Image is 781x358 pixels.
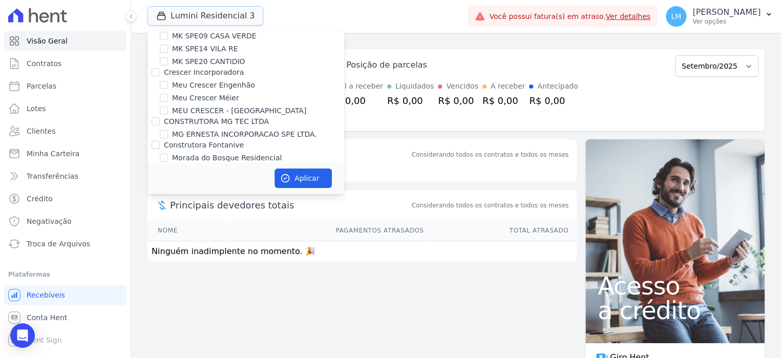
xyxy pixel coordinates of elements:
label: MK SPE20 CANTIDIO [172,56,245,67]
a: Negativação [4,211,126,231]
div: Plataformas [8,268,122,281]
a: Minha Carteira [4,143,126,164]
span: Principais devedores totais [170,198,410,212]
span: LM [671,13,681,20]
label: Meu Crescer Engenhão [172,80,255,91]
td: Ninguém inadimplente no momento. 🎉 [147,241,577,262]
div: R$ 0,00 [387,94,434,108]
span: Conta Hent [27,312,67,323]
div: Total a receber [330,81,383,92]
span: Negativação [27,216,72,226]
label: CONSTRUTORA MG TEC LTDA [164,117,269,125]
span: Lotes [27,103,46,114]
button: LM [PERSON_NAME] Ver opções [658,2,781,31]
span: Troca de Arquivos [27,239,90,249]
a: Clientes [4,121,126,141]
span: Contratos [27,58,61,69]
div: Vencidos [446,81,478,92]
span: Acesso [598,273,752,298]
th: Total Atrasado [424,220,577,241]
button: Lumini Residencial 3 [147,6,263,26]
th: Pagamentos Atrasados [224,220,425,241]
label: MK SPE14 VILA RE [172,44,238,54]
label: Construtora Fontanive [164,141,244,149]
a: Troca de Arquivos [4,234,126,254]
a: Recebíveis [4,285,126,305]
div: Open Intercom Messenger [10,323,35,348]
label: MG ERNESTA INCORPORACAO SPE LTDA. [172,129,317,140]
div: R$ 0,00 [330,94,383,108]
div: Posição de parcelas [346,59,427,71]
span: a crédito [598,298,752,323]
label: MK SPE09 CASA VERDE [172,31,256,41]
a: Crédito [4,188,126,209]
a: Transferências [4,166,126,186]
div: Antecipado [537,81,578,92]
p: Ver opções [692,17,761,26]
a: Parcelas [4,76,126,96]
button: Aplicar [275,169,332,188]
span: Transferências [27,171,78,181]
div: Liquidados [395,81,434,92]
a: Conta Hent [4,307,126,328]
p: Sem saldo devedor no momento. 🎉 [147,161,577,182]
th: Nome [147,220,224,241]
span: Visão Geral [27,36,68,46]
span: Parcelas [27,81,56,91]
div: A receber [491,81,525,92]
span: Clientes [27,126,55,136]
a: Ver detalhes [606,12,651,20]
label: Meu Crescer Méier [172,93,239,103]
label: Morada do Bosque Residencial [172,153,282,163]
a: Visão Geral [4,31,126,51]
span: Considerando todos os contratos e todos os meses [412,201,568,210]
label: MEU CRESCER - [GEOGRAPHIC_DATA] [172,106,306,116]
div: R$ 0,00 [529,94,578,108]
span: Recebíveis [27,290,65,300]
div: R$ 0,00 [438,94,478,108]
div: Considerando todos os contratos e todos os meses [412,150,568,159]
a: Contratos [4,53,126,74]
label: Crescer Incorporadora [164,68,244,76]
span: Minha Carteira [27,149,79,159]
div: R$ 0,00 [482,94,525,108]
span: Você possui fatura(s) em atraso. [489,11,650,22]
a: Lotes [4,98,126,119]
span: Crédito [27,194,53,204]
p: [PERSON_NAME] [692,7,761,17]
